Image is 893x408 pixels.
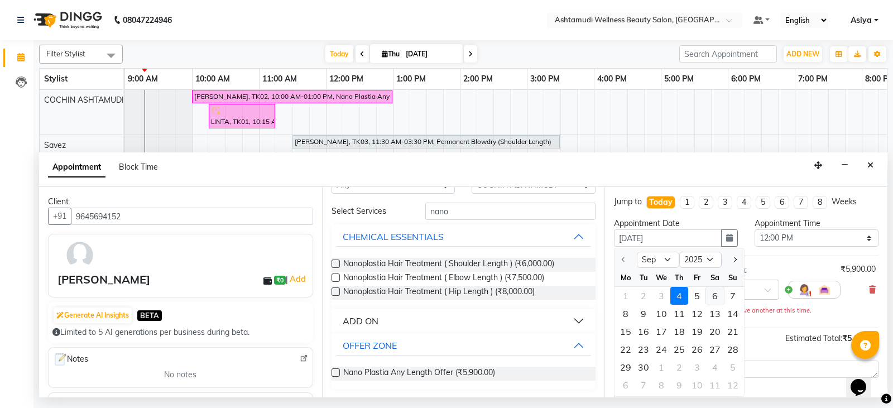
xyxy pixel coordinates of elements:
div: 15 [617,323,635,340]
div: Sunday, October 5, 2025 [724,358,742,376]
div: Wednesday, September 17, 2025 [652,323,670,340]
div: Monday, September 15, 2025 [617,323,635,340]
button: Next month [730,251,740,268]
div: ₹5,900.00 [841,263,876,275]
div: Tu [635,268,652,286]
div: Sunday, September 14, 2025 [724,305,742,323]
a: 1:00 PM [393,71,429,87]
div: 6 [706,287,724,305]
iframe: chat widget [846,363,882,397]
span: Stylist [44,74,68,84]
div: 1 [652,358,670,376]
span: ₹0 [274,276,286,285]
a: 11:00 AM [260,71,300,87]
div: Saturday, September 13, 2025 [706,305,724,323]
div: Today [649,196,673,208]
div: 30 [635,358,652,376]
span: Block Time [119,162,158,172]
div: 26 [688,340,706,358]
div: Select Services [323,205,417,217]
div: 11 [670,305,688,323]
div: Jump to [614,196,642,208]
a: 4:00 PM [594,71,630,87]
div: Appointment Notes [614,349,878,361]
div: Friday, September 12, 2025 [688,305,706,323]
div: Th [670,268,688,286]
li: 8 [813,196,827,209]
div: Sunday, October 12, 2025 [724,376,742,394]
div: 17 [652,323,670,340]
div: Client [48,196,313,208]
input: 2025-09-04 [402,46,458,63]
div: 5 [688,287,706,305]
span: No notes [164,369,196,381]
a: 6:00 PM [728,71,764,87]
div: 9 [635,305,652,323]
div: [PERSON_NAME] [57,271,150,288]
div: Thursday, September 18, 2025 [670,323,688,340]
li: 5 [756,196,770,209]
div: OFFER ZONE [343,339,397,352]
a: Add [288,272,308,286]
div: [PERSON_NAME], TK03, 11:30 AM-03:30 PM, Permanent Blowdry (Shoulder Length) [294,137,559,147]
div: 2 [670,358,688,376]
div: Friday, September 26, 2025 [688,340,706,358]
div: Fr [688,268,706,286]
div: LINTA, TK01, 10:15 AM-11:15 AM, Normal Hair Cut [210,105,274,127]
div: 8 [652,376,670,394]
div: Sunday, September 28, 2025 [724,340,742,358]
span: Estimated Total: [785,333,842,343]
li: 3 [718,196,732,209]
div: 22 [617,340,635,358]
div: ADD ON [343,314,378,328]
div: 10 [688,376,706,394]
span: Notes [53,352,88,367]
input: Search Appointment [679,45,777,63]
div: Saturday, October 4, 2025 [706,358,724,376]
div: Thursday, October 9, 2025 [670,376,688,394]
div: Friday, September 5, 2025 [688,287,706,305]
b: 08047224946 [123,4,172,36]
span: Asiya [851,15,872,26]
div: Limited to 5 AI generations per business during beta. [52,327,309,338]
span: COCHIN ASHTAMUDI [44,95,124,105]
div: Saturday, September 27, 2025 [706,340,724,358]
div: Tuesday, September 30, 2025 [635,358,652,376]
span: Appointment [48,157,105,177]
div: Su [724,268,742,286]
div: Tuesday, September 16, 2025 [635,323,652,340]
span: Nanoplastia Hair Treatment ( Shoulder Length ) (₹6,000.00) [343,258,554,272]
div: 7 [635,376,652,394]
div: Monday, September 8, 2025 [617,305,635,323]
div: Friday, October 3, 2025 [688,358,706,376]
div: Monday, September 29, 2025 [617,358,635,376]
div: 12 [724,376,742,394]
div: Sunday, September 21, 2025 [724,323,742,340]
a: 5:00 PM [661,71,697,87]
div: Tuesday, October 7, 2025 [635,376,652,394]
li: 2 [699,196,713,209]
a: 10:00 AM [193,71,233,87]
div: We [652,268,670,286]
div: Tuesday, September 23, 2025 [635,340,652,358]
div: Thursday, September 11, 2025 [670,305,688,323]
div: 8 [617,305,635,323]
span: ₹5,900.00 [842,333,878,343]
div: Saturday, September 20, 2025 [706,323,724,340]
div: 3 [688,358,706,376]
div: 13 [706,305,724,323]
div: Saturday, October 11, 2025 [706,376,724,394]
button: Generate AI Insights [54,308,132,323]
div: [PERSON_NAME], TK02, 10:00 AM-01:00 PM, Nano Plastia Any Length Offer [193,92,391,102]
div: Thursday, October 2, 2025 [670,358,688,376]
div: CHEMICAL ESSENTIALS [343,230,444,243]
div: Saturday, September 6, 2025 [706,287,724,305]
div: Sa [706,268,724,286]
div: 9 [670,376,688,394]
span: Thu [379,50,402,58]
span: BETA [137,310,162,321]
div: Friday, October 10, 2025 [688,376,706,394]
div: 5 [724,358,742,376]
li: 1 [680,196,694,209]
select: Select year [679,252,722,268]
